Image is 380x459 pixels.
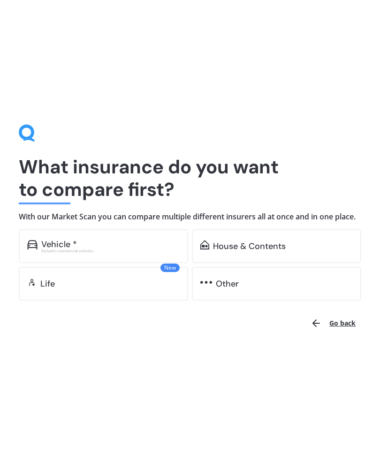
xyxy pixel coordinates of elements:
[213,241,286,251] div: House & Contents
[216,279,239,288] div: Other
[200,278,212,287] img: other.81dba5aafe580aa69f38.svg
[160,264,180,272] span: New
[27,278,37,287] img: life.f720d6a2d7cdcd3ad642.svg
[305,312,361,335] button: Go back
[40,279,55,288] div: Life
[19,212,361,222] h4: With our Market Scan you can compare multiple different insurers all at once and in one place.
[200,240,209,249] img: home-and-contents.b802091223b8502ef2dd.svg
[19,156,361,201] h1: What insurance do you want to compare first?
[27,240,38,249] img: car.f15378c7a67c060ca3f3.svg
[41,249,180,253] div: Excludes commercial vehicles
[41,240,77,249] div: Vehicle *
